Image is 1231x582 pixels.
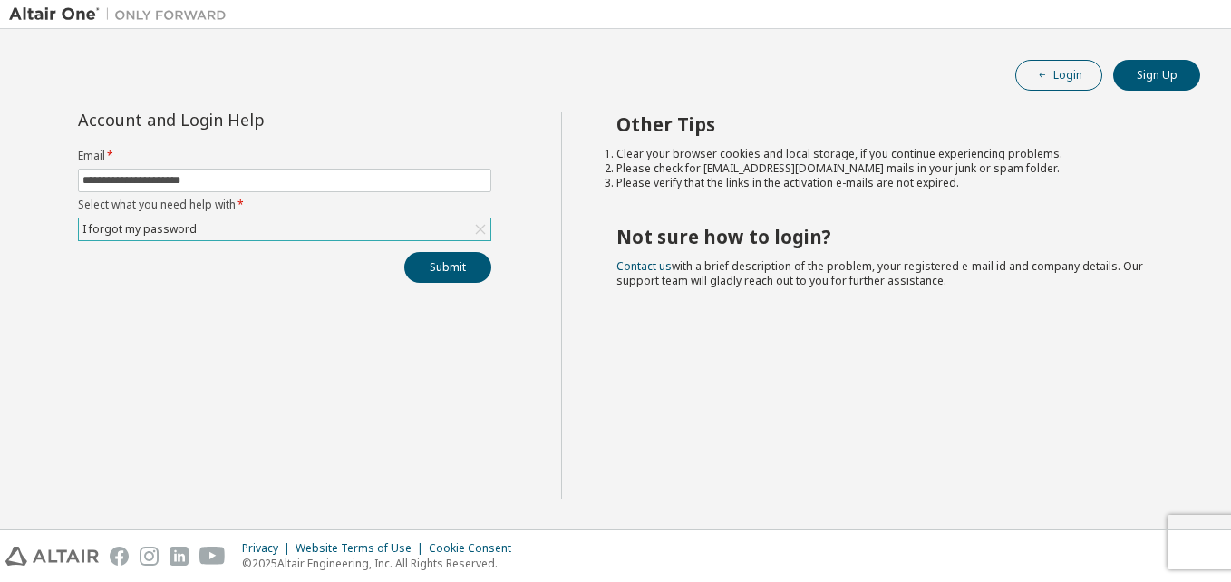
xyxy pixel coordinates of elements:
img: facebook.svg [110,547,129,566]
span: with a brief description of the problem, your registered e-mail id and company details. Our suppo... [616,258,1143,288]
img: Altair One [9,5,236,24]
button: Sign Up [1113,60,1200,91]
label: Select what you need help with [78,198,491,212]
li: Clear your browser cookies and local storage, if you continue experiencing problems. [616,147,1168,161]
div: Cookie Consent [429,541,522,556]
li: Please check for [EMAIL_ADDRESS][DOMAIN_NAME] mails in your junk or spam folder. [616,161,1168,176]
img: youtube.svg [199,547,226,566]
img: altair_logo.svg [5,547,99,566]
button: Submit [404,252,491,283]
div: Account and Login Help [78,112,409,127]
div: Website Terms of Use [296,541,429,556]
img: linkedin.svg [170,547,189,566]
p: © 2025 Altair Engineering, Inc. All Rights Reserved. [242,556,522,571]
a: Contact us [616,258,672,274]
div: I forgot my password [79,218,490,240]
div: I forgot my password [80,219,199,239]
img: instagram.svg [140,547,159,566]
li: Please verify that the links in the activation e-mails are not expired. [616,176,1168,190]
div: Privacy [242,541,296,556]
h2: Not sure how to login? [616,225,1168,248]
label: Email [78,149,491,163]
button: Login [1015,60,1102,91]
h2: Other Tips [616,112,1168,136]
